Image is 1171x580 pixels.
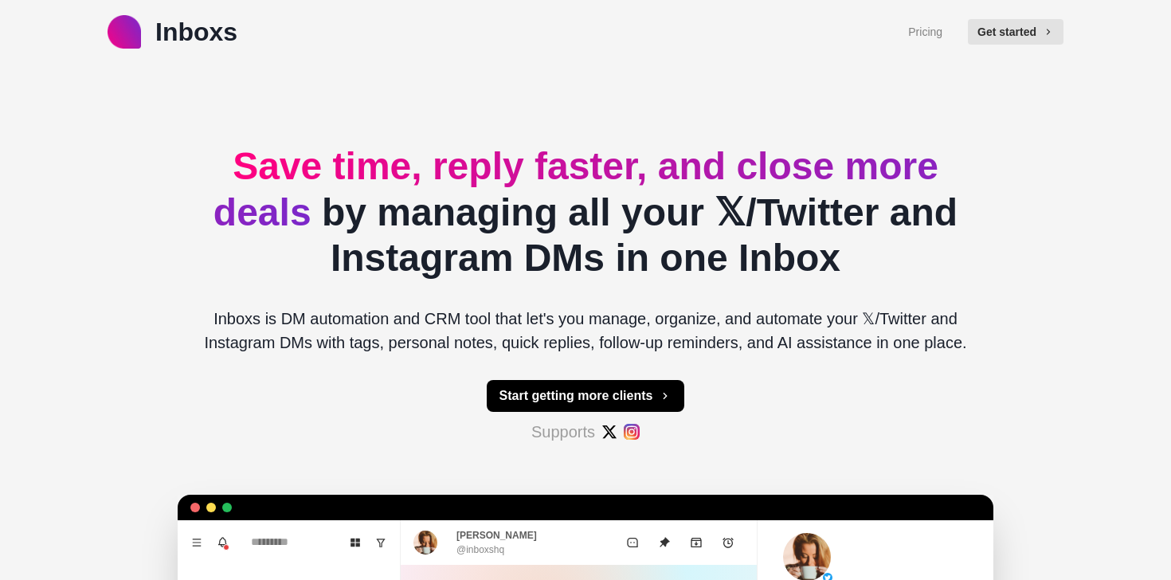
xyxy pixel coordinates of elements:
img: logo [108,15,141,49]
p: Supports [531,420,595,444]
button: Menu [184,530,210,555]
img: # [624,424,640,440]
button: Start getting more clients [487,380,685,412]
button: Board View [343,530,368,555]
button: Get started [968,19,1063,45]
a: Pricing [908,24,942,41]
button: Show unread conversations [368,530,394,555]
p: [PERSON_NAME] [456,528,537,543]
img: # [601,424,617,440]
p: Inboxs is DM automation and CRM tool that let's you manage, organize, and automate your 𝕏/Twitter... [190,307,981,355]
button: Mark as unread [617,527,648,558]
button: Notifications [210,530,235,555]
button: Archive [680,527,712,558]
p: @inboxshq [456,543,504,557]
h2: by managing all your 𝕏/Twitter and Instagram DMs in one Inbox [190,143,981,281]
button: Add reminder [712,527,744,558]
span: Save time, reply faster, and close more deals [213,145,938,233]
a: logoInboxs [108,13,237,51]
p: Inboxs [155,13,237,51]
img: picture [413,531,437,555]
button: Unpin [648,527,680,558]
